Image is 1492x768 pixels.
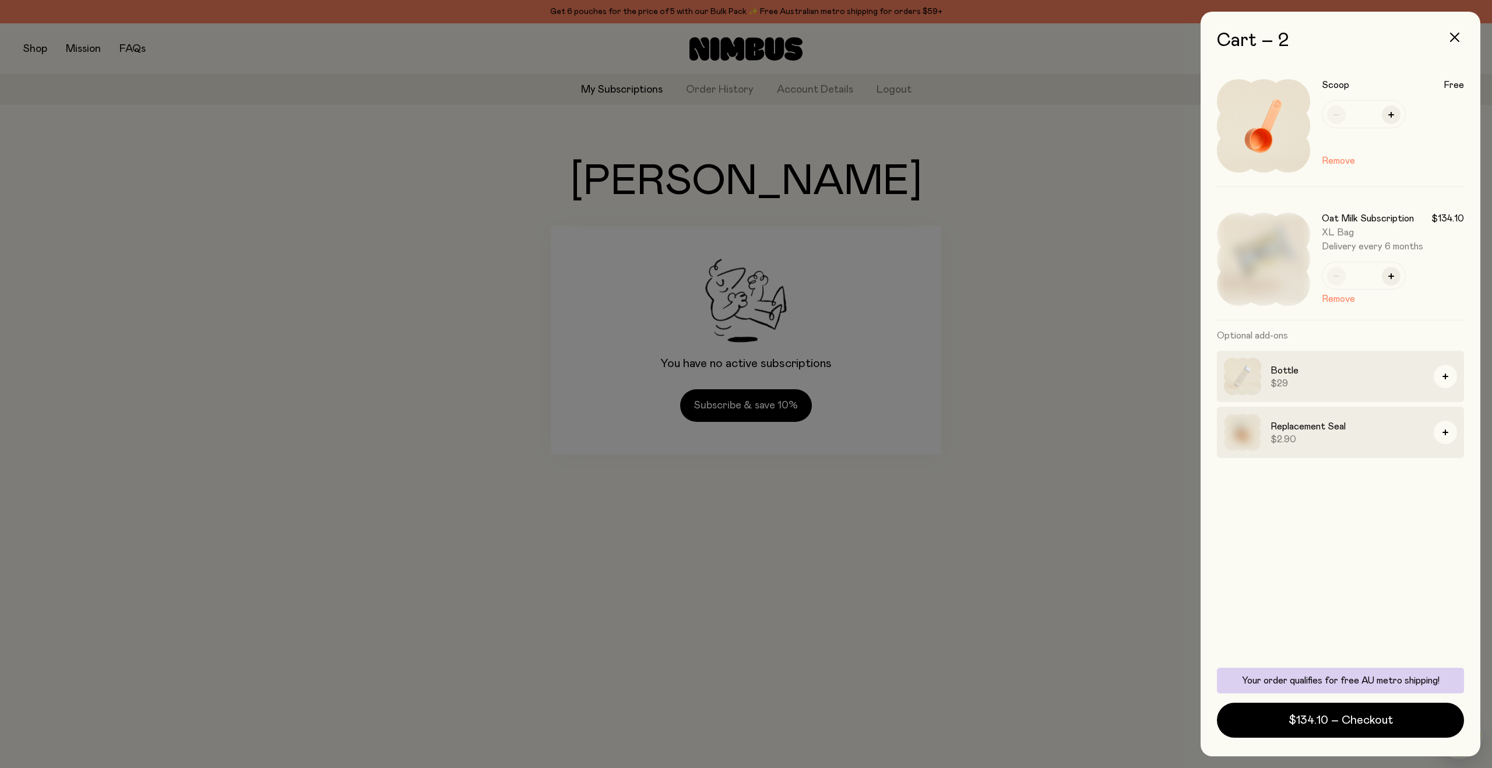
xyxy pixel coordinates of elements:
[1224,675,1457,686] p: Your order qualifies for free AU metro shipping!
[1431,213,1464,224] span: $134.10
[1322,228,1354,237] span: XL Bag
[1322,79,1349,91] h3: Scoop
[1271,434,1424,445] span: $2.90
[1322,241,1464,252] span: Delivery every 6 months
[1271,378,1424,389] span: $29
[1271,364,1424,378] h3: Bottle
[1217,320,1464,351] h3: Optional add-ons
[1322,213,1414,224] h3: Oat Milk Subscription
[1322,154,1355,168] button: Remove
[1322,292,1355,306] button: Remove
[1289,712,1393,728] span: $134.10 – Checkout
[1217,703,1464,738] button: $134.10 – Checkout
[1217,30,1464,51] h2: Cart – 2
[1444,79,1464,91] span: Free
[1271,420,1424,434] h3: Replacement Seal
